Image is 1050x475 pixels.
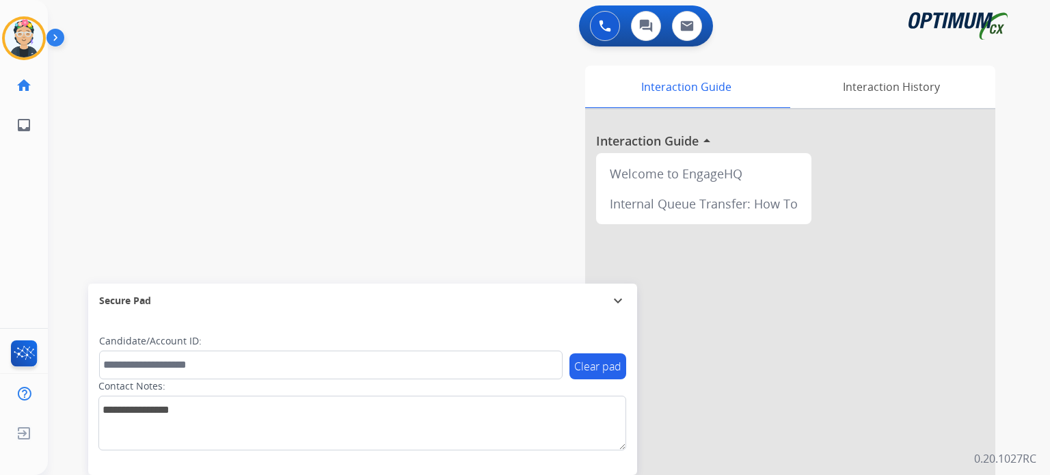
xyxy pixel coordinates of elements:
[99,334,202,348] label: Candidate/Account ID:
[16,117,32,133] mat-icon: inbox
[602,159,806,189] div: Welcome to EngageHQ
[16,77,32,94] mat-icon: home
[98,379,165,393] label: Contact Notes:
[99,294,151,308] span: Secure Pad
[974,450,1036,467] p: 0.20.1027RC
[610,293,626,309] mat-icon: expand_more
[602,189,806,219] div: Internal Queue Transfer: How To
[787,66,995,108] div: Interaction History
[569,353,626,379] button: Clear pad
[585,66,787,108] div: Interaction Guide
[5,19,43,57] img: avatar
